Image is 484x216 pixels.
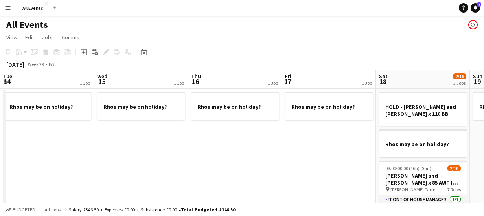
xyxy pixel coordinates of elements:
[43,207,62,212] span: All jobs
[2,77,12,86] span: 14
[285,92,373,120] app-job-card: Rhos may be on holiday?
[268,80,278,86] div: 1 Job
[385,165,431,171] span: 08:00-00:00 (16h) (Sun)
[97,103,185,110] h3: Rhos may be on holiday?
[453,80,466,86] div: 3 Jobs
[16,0,50,16] button: All Events
[379,129,467,157] app-job-card: Rhos may be on holiday?
[390,187,436,192] span: [PERSON_NAME] Farm
[447,165,461,171] span: 2/16
[42,34,54,41] span: Jobs
[3,73,12,80] span: Tue
[13,207,35,212] span: Budgeted
[468,20,478,29] app-user-avatar: Lucy Hinks
[191,92,279,120] app-job-card: Rhos may be on holiday?
[69,207,235,212] div: Salary £346.50 + Expenses £0.00 + Subsistence £0.00 =
[6,60,24,68] div: [DATE]
[472,77,482,86] span: 19
[22,32,37,42] a: Edit
[62,34,79,41] span: Comms
[97,92,185,120] app-job-card: Rhos may be on holiday?
[3,103,91,110] h3: Rhos may be on holiday?
[3,32,20,42] a: View
[362,80,372,86] div: 1 Job
[59,32,83,42] a: Comms
[471,3,480,13] a: 7
[379,73,388,80] span: Sat
[6,34,17,41] span: View
[97,73,107,80] span: Wed
[378,77,388,86] span: 18
[285,73,291,80] span: Fri
[190,77,201,86] span: 16
[453,73,466,79] span: 2/16
[191,73,201,80] span: Thu
[6,19,48,31] h1: All Events
[473,73,482,80] span: Sun
[80,80,90,86] div: 1 Job
[285,103,373,110] h3: Rhos may be on holiday?
[4,205,37,214] button: Budgeted
[191,103,279,110] h3: Rhos may be on holiday?
[49,61,57,67] div: BST
[379,103,467,117] h3: HOLD - [PERSON_NAME] and [PERSON_NAME] x 110 BB
[379,141,467,148] h3: Rhos may be on holiday?
[447,187,461,192] span: 7 Roles
[181,207,235,212] span: Total Budgeted £346.50
[477,2,481,7] span: 7
[25,34,34,41] span: Edit
[3,92,91,120] app-job-card: Rhos may be on holiday?
[96,77,107,86] span: 15
[379,92,467,126] app-job-card: HOLD - [PERSON_NAME] and [PERSON_NAME] x 110 BB
[26,61,46,67] span: Week 29
[174,80,184,86] div: 1 Job
[284,77,291,86] span: 17
[39,32,57,42] a: Jobs
[379,172,467,186] h3: [PERSON_NAME] and [PERSON_NAME] x 85 AWF (no canapes, no evening food)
